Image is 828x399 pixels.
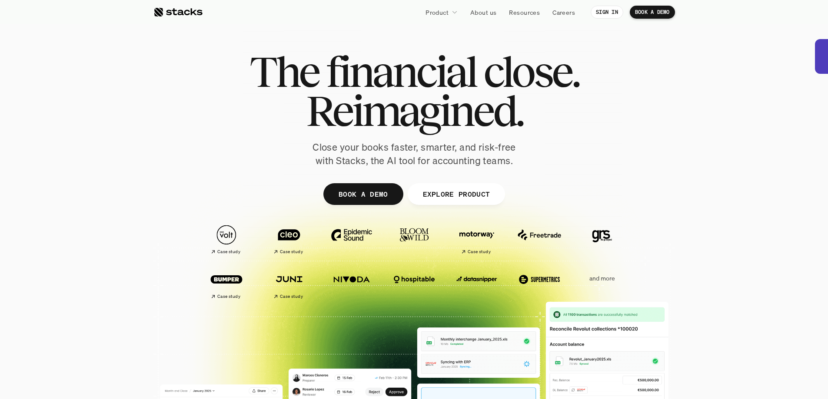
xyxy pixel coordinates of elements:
p: Resources [509,8,540,17]
h2: Case study [217,249,240,254]
p: About us [470,8,496,17]
h2: Case study [280,249,303,254]
span: Reimagined. [306,91,522,130]
a: Careers [547,4,580,20]
p: and more [575,275,629,282]
p: BOOK A DEMO [338,188,388,200]
p: Careers [552,8,575,17]
a: About us [465,4,502,20]
p: EXPLORE PRODUCT [422,188,490,200]
p: SIGN IN [596,9,618,15]
h2: Case study [468,249,491,254]
p: BOOK A DEMO [635,9,670,15]
span: The [249,52,319,91]
a: BOOK A DEMO [323,183,403,205]
a: Case study [200,265,253,303]
a: Case study [262,221,316,258]
h2: Case study [280,294,303,299]
a: Case study [200,221,253,258]
a: BOOK A DEMO [630,6,675,19]
p: Product [426,8,449,17]
span: financial [326,52,476,91]
a: SIGN IN [591,6,623,19]
span: close. [483,52,579,91]
h2: Case study [217,294,240,299]
a: EXPLORE PRODUCT [407,183,505,205]
p: Close your books faster, smarter, and risk-free with Stacks, the AI tool for accounting teams. [306,141,523,168]
a: Case study [450,221,504,258]
a: Resources [504,4,545,20]
a: Case study [262,265,316,303]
